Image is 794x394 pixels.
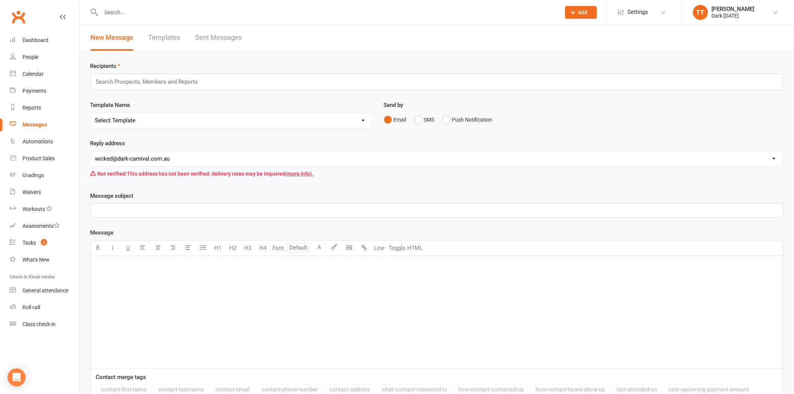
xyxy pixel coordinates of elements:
span: Settings [628,4,648,21]
div: TT [693,5,708,20]
button: H3 [241,241,256,256]
div: Roll call [23,304,40,310]
a: Product Sales [10,150,79,167]
div: Gradings [23,172,44,178]
a: Assessments [10,218,79,235]
div: General attendance [23,287,68,293]
a: New Message [90,25,133,51]
div: Workouts [23,206,45,212]
a: Roll call [10,299,79,316]
input: Default [287,243,310,253]
a: Messages [10,116,79,133]
div: This address has not been verified; delivery rates may be impaired [90,167,783,181]
div: People [23,54,38,60]
button: SMS [414,113,435,127]
a: What's New [10,251,79,268]
span: 2 [41,239,47,245]
button: Push Notification [442,113,493,127]
div: Class check-in [23,321,56,327]
div: Assessments [23,223,60,229]
a: Class kiosk mode [10,316,79,333]
a: Clubworx [9,8,28,26]
div: Messages [23,122,47,128]
div: Waivers [23,189,41,195]
span: U [126,245,130,251]
label: Message subject [90,191,133,200]
div: Payments [23,88,46,94]
div: Automations [23,138,53,144]
button: Line [372,241,387,256]
a: Dashboard [10,32,79,49]
button: A [312,241,327,256]
div: Calendar [23,71,44,77]
a: People [10,49,79,66]
a: General attendance kiosk mode [10,282,79,299]
div: Reports [23,105,41,111]
div: Dark [DATE] [712,12,755,19]
label: Recipients [90,62,120,71]
a: Automations [10,133,79,150]
a: Workouts [10,201,79,218]
label: Send by [384,101,403,110]
a: Reports [10,99,79,116]
a: Tasks 2 [10,235,79,251]
button: H1 [211,241,226,256]
div: What's New [23,257,50,263]
button: H4 [256,241,271,256]
div: Tasks [23,240,36,246]
button: H2 [226,241,241,256]
label: Message [90,228,113,237]
button: Add [565,6,597,19]
a: Calendar [10,66,79,83]
div: Dashboard [23,37,48,43]
a: Waivers [10,184,79,201]
label: Contact merge tags [96,373,146,382]
div: [PERSON_NAME] [712,6,755,12]
div: Product Sales [23,155,55,161]
button: Email [384,113,406,127]
strong: Not verified: [97,171,127,177]
button: Toggle HTML [387,241,424,256]
button: U [120,241,135,256]
a: Templates [148,25,180,51]
a: Gradings [10,167,79,184]
label: Reply address [90,139,125,148]
input: Search Prospects, Members and Reports [95,77,205,87]
a: Payments [10,83,79,99]
span: Add [578,9,588,15]
input: Search... [99,7,555,18]
a: Sent Messages [195,25,242,51]
button: Font [271,241,286,256]
label: Template Name [90,101,130,110]
div: Open Intercom Messenger [8,368,26,386]
a: (more info). [285,171,313,177]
